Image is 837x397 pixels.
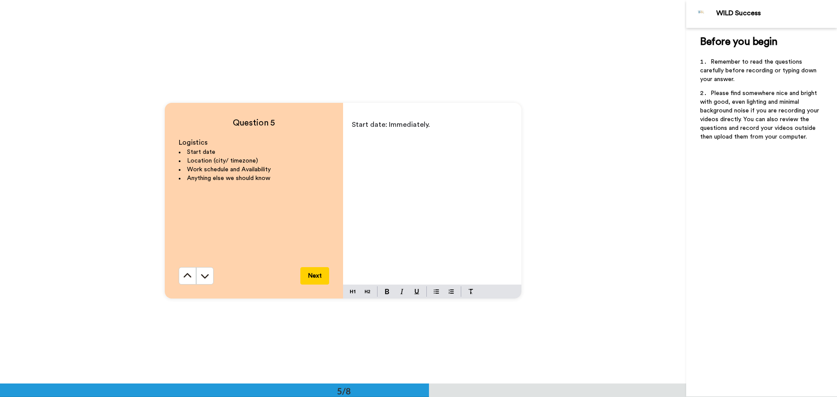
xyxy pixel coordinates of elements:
[468,289,473,294] img: clear-format.svg
[385,289,389,294] img: bold-mark.svg
[350,288,355,295] img: heading-one-block.svg
[700,90,821,140] span: Please find somewhere nice and bright with good, even lighting and minimal background noise if yo...
[187,166,271,173] span: Work schedule and Availability
[700,59,818,82] span: Remember to read the questions carefully before recording or typing down your answer.
[187,149,215,155] span: Start date
[414,289,419,294] img: underline-mark.svg
[449,288,454,295] img: numbered-block.svg
[300,267,329,285] button: Next
[691,3,712,24] img: Profile Image
[179,139,208,146] span: Logistics
[365,288,370,295] img: heading-two-block.svg
[434,288,439,295] img: bulleted-block.svg
[179,117,329,129] h4: Question 5
[700,37,777,47] span: Before you begin
[716,9,837,17] div: WILD Success
[187,158,258,164] span: Location (city/ timezone)
[187,175,270,181] span: Anything else we should know
[400,289,404,294] img: italic-mark.svg
[352,121,430,128] span: Start date: Immediately.
[323,385,365,397] div: 5/8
